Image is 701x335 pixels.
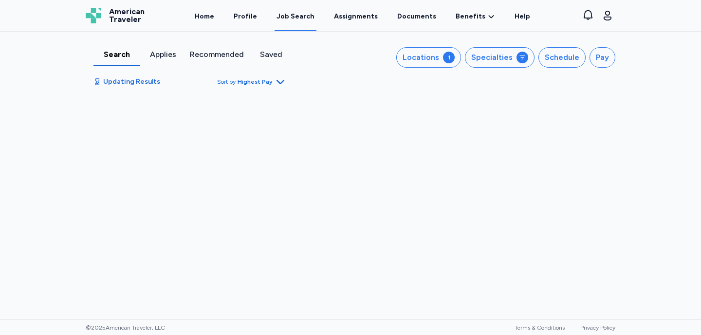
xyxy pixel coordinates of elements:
button: Schedule [538,47,586,68]
div: Locations [403,52,439,63]
div: Specialties [471,52,513,63]
div: Applies [144,49,182,60]
span: Highest Pay [238,78,273,86]
div: Schedule [545,52,579,63]
div: Search [97,49,136,60]
button: Sort byHighest Pay [217,76,286,88]
span: Updating Results [103,77,160,87]
div: Job Search [277,12,314,21]
img: Logo [86,8,101,23]
div: Saved [252,49,290,60]
button: Pay [590,47,615,68]
span: Sort by [217,78,236,86]
a: Benefits [456,12,495,21]
span: Benefits [456,12,485,21]
a: Job Search [275,1,316,31]
button: Locations1 [396,47,461,68]
button: Specialties [465,47,535,68]
a: Privacy Policy [580,324,615,331]
div: Pay [596,52,609,63]
span: © 2025 American Traveler, LLC [86,324,165,332]
div: 1 [443,52,455,63]
div: Recommended [190,49,244,60]
a: Terms & Conditions [515,324,565,331]
span: American Traveler [109,8,145,23]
